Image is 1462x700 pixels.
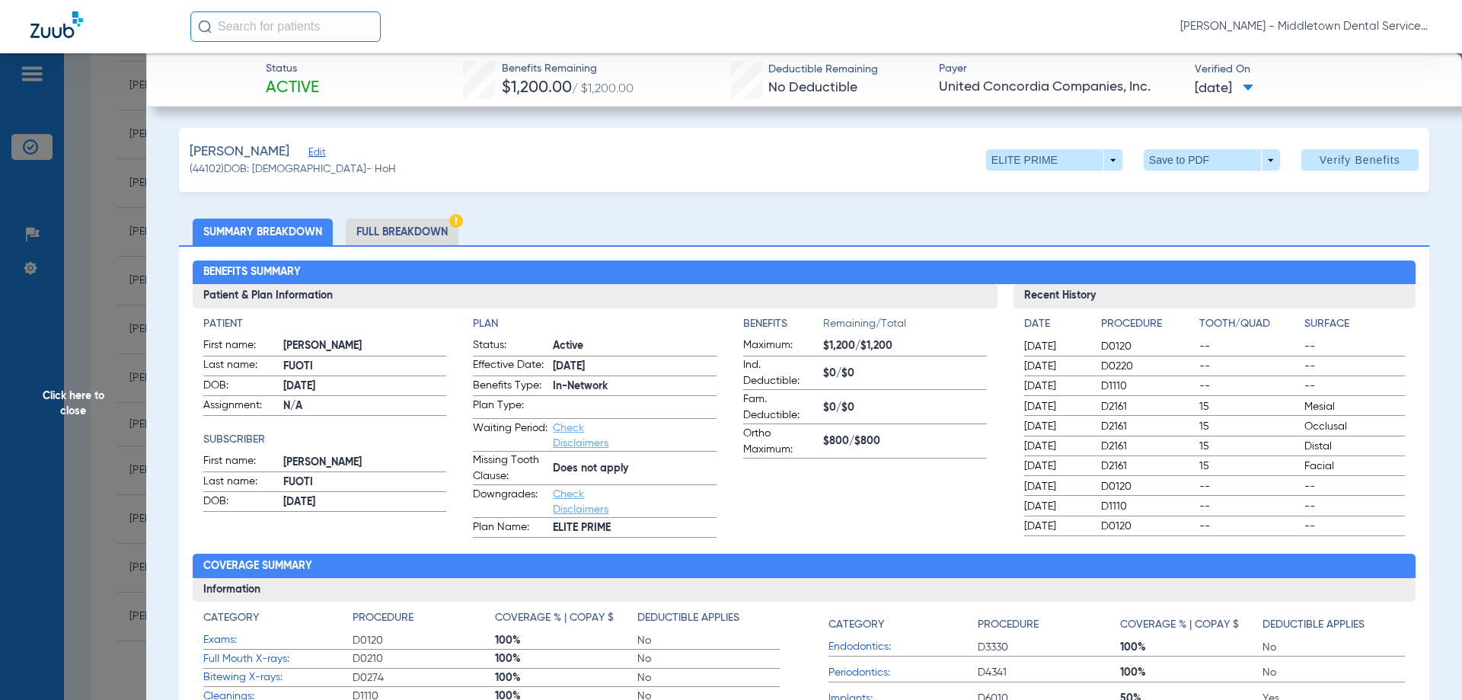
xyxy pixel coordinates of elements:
[1024,459,1088,474] span: [DATE]
[495,651,637,666] span: 100%
[1024,316,1088,337] app-breakdown-title: Date
[353,610,413,626] h4: Procedure
[1024,499,1088,514] span: [DATE]
[939,61,1182,77] span: Payer
[1101,439,1194,454] span: D2161
[978,617,1039,633] h4: Procedure
[1014,284,1416,308] h3: Recent History
[1304,519,1405,534] span: --
[203,357,278,376] span: Last name:
[495,670,637,686] span: 100%
[353,633,495,648] span: D0120
[203,670,353,686] span: Bitewing X-rays:
[1199,439,1300,454] span: 15
[473,378,547,396] span: Benefits Type:
[1120,610,1262,638] app-breakdown-title: Coverage % | Copay $
[1304,479,1405,494] span: --
[1199,459,1300,474] span: 15
[553,359,717,375] span: [DATE]
[203,474,278,492] span: Last name:
[266,61,319,77] span: Status
[1024,419,1088,434] span: [DATE]
[828,617,884,633] h4: Category
[1320,154,1400,166] span: Verify Benefits
[473,337,547,356] span: Status:
[823,338,987,354] span: $1,200/$1,200
[203,651,353,667] span: Full Mouth X-rays:
[1386,627,1462,700] iframe: Chat Widget
[828,639,978,655] span: Endodontics:
[939,78,1182,97] span: United Concordia Companies, Inc.
[637,633,780,648] span: No
[473,398,547,418] span: Plan Type:
[743,316,823,332] h4: Benefits
[823,433,987,449] span: $800/$800
[1101,419,1194,434] span: D2161
[1120,665,1262,680] span: 100%
[1262,640,1405,655] span: No
[1101,499,1194,514] span: D1110
[353,610,495,631] app-breakdown-title: Procedure
[1101,399,1194,414] span: D2161
[1101,316,1194,332] h4: Procedure
[30,11,83,38] img: Zuub Logo
[553,423,608,449] a: Check Disclaimers
[353,651,495,666] span: D0210
[190,161,396,177] span: (44102) DOB: [DEMOGRAPHIC_DATA] - HoH
[473,452,547,484] span: Missing Tooth Clause:
[473,316,717,332] h4: Plan
[1199,316,1300,337] app-breakdown-title: Tooth/Quad
[193,261,1416,285] h2: Benefits Summary
[1304,379,1405,394] span: --
[637,610,739,626] h4: Deductible Applies
[473,519,547,538] span: Plan Name:
[502,80,572,96] span: $1,200.00
[495,633,637,648] span: 100%
[283,338,447,354] span: [PERSON_NAME]
[743,426,818,458] span: Ortho Maximum:
[1101,316,1194,337] app-breakdown-title: Procedure
[1101,379,1194,394] span: D1110
[1304,499,1405,514] span: --
[1199,499,1300,514] span: --
[1304,316,1405,332] h4: Surface
[1199,339,1300,354] span: --
[346,219,458,245] li: Full Breakdown
[1304,399,1405,414] span: Mesial
[1120,640,1262,655] span: 100%
[828,610,978,638] app-breakdown-title: Category
[1304,339,1405,354] span: --
[283,359,447,375] span: FUOTI
[823,400,987,416] span: $0/$0
[986,149,1122,171] button: ELITE PRIME
[283,379,447,395] span: [DATE]
[193,219,333,245] li: Summary Breakdown
[978,610,1120,638] app-breakdown-title: Procedure
[743,316,823,337] app-breakdown-title: Benefits
[743,357,818,389] span: Ind. Deductible:
[768,81,857,94] span: No Deductible
[1180,19,1432,34] span: [PERSON_NAME] - Middletown Dental Services
[1101,339,1194,354] span: D0120
[1024,316,1088,332] h4: Date
[1024,439,1088,454] span: [DATE]
[637,651,780,666] span: No
[266,78,319,99] span: Active
[978,640,1120,655] span: D3330
[203,316,447,332] h4: Patient
[203,632,353,648] span: Exams:
[203,610,259,626] h4: Category
[572,83,634,95] span: / $1,200.00
[193,554,1416,578] h2: Coverage Summary
[283,455,447,471] span: [PERSON_NAME]
[190,142,289,161] span: [PERSON_NAME]
[553,379,717,395] span: In-Network
[1101,459,1194,474] span: D2161
[203,432,447,448] h4: Subscriber
[283,475,447,491] span: FUOTI
[203,398,278,416] span: Assignment:
[1144,149,1280,171] button: Save to PDF
[1262,617,1365,633] h4: Deductible Applies
[203,494,278,512] span: DOB:
[203,378,278,396] span: DOB:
